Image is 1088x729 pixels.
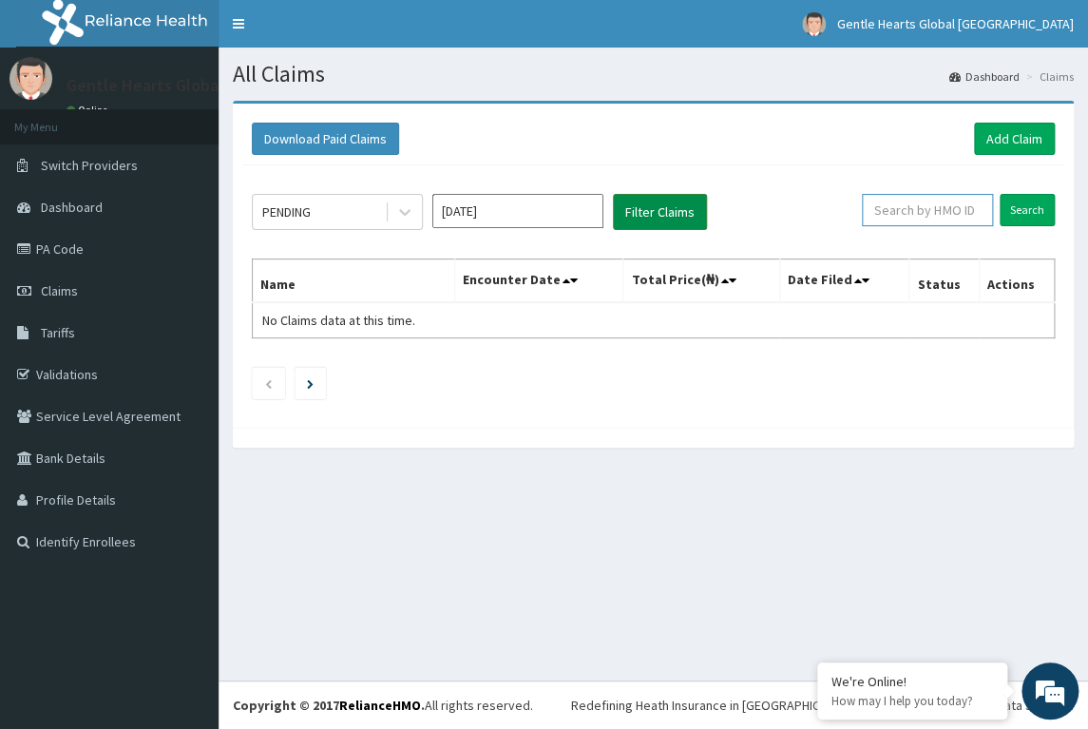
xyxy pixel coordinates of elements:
p: How may I help you today? [831,693,993,709]
a: Next page [307,374,314,392]
img: User Image [10,57,52,100]
button: Filter Claims [613,194,707,230]
th: Total Price(₦) [623,259,780,303]
strong: Copyright © 2017 . [233,697,425,714]
div: PENDING [262,202,311,221]
input: Search by HMO ID [862,194,993,226]
a: Online [67,104,112,117]
a: Previous page [264,374,273,392]
h1: All Claims [233,62,1074,86]
th: Name [253,259,455,303]
footer: All rights reserved. [219,681,1088,729]
div: We're Online! [831,673,993,690]
span: Switch Providers [41,157,138,174]
img: User Image [802,12,826,36]
p: Gentle Hearts Global [GEOGRAPHIC_DATA] [67,77,384,94]
span: Gentle Hearts Global [GEOGRAPHIC_DATA] [837,15,1074,32]
a: RelianceHMO [339,697,421,714]
span: Tariffs [41,324,75,341]
input: Search [1000,194,1055,226]
th: Encounter Date [454,259,623,303]
li: Claims [1021,68,1074,85]
button: Download Paid Claims [252,123,399,155]
th: Date Filed [779,259,908,303]
div: Redefining Heath Insurance in [GEOGRAPHIC_DATA] using Telemedicine and Data Science! [571,696,1074,715]
input: Select Month and Year [432,194,603,228]
span: No Claims data at this time. [262,312,415,329]
span: Dashboard [41,199,103,216]
th: Actions [979,259,1054,303]
a: Add Claim [974,123,1055,155]
a: Dashboard [949,68,1020,85]
th: Status [909,259,979,303]
span: Claims [41,282,78,299]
